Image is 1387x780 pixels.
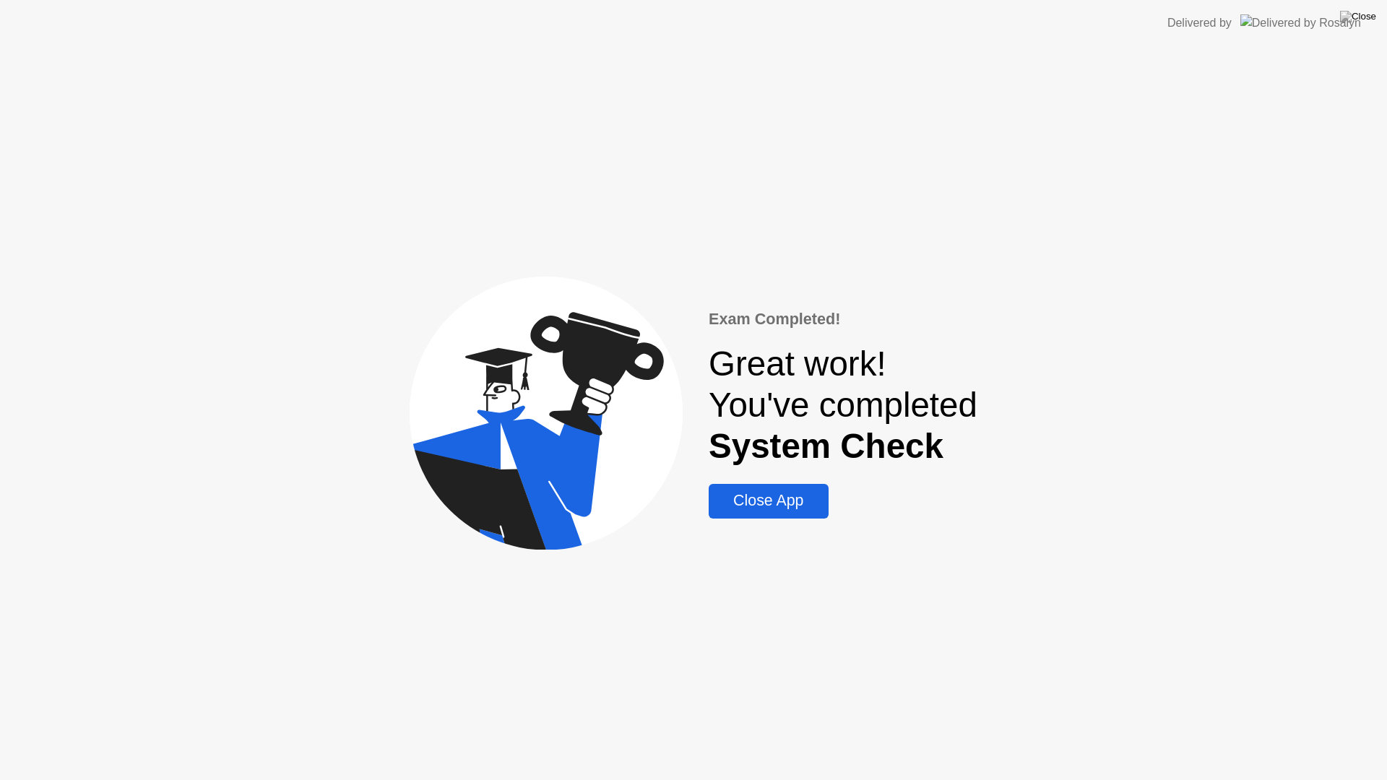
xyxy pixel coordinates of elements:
[713,492,824,510] div: Close App
[1240,14,1361,31] img: Delivered by Rosalyn
[709,484,828,519] button: Close App
[1167,14,1232,32] div: Delivered by
[1340,11,1376,22] img: Close
[709,308,977,331] div: Exam Completed!
[709,427,943,465] b: System Check
[709,343,977,467] div: Great work! You've completed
